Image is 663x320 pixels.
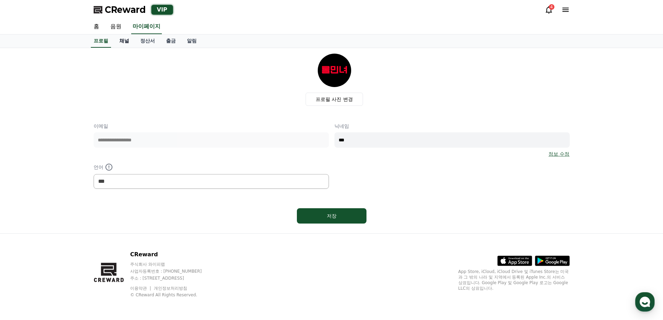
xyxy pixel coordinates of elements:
a: 이용약관 [130,286,152,291]
p: 주식회사 와이피랩 [130,262,215,267]
span: 홈 [22,231,26,237]
a: 정산서 [135,34,160,48]
a: CReward [94,4,146,15]
a: 음원 [105,19,127,34]
p: App Store, iCloud, iCloud Drive 및 iTunes Store는 미국과 그 밖의 나라 및 지역에서 등록된 Apple Inc.의 서비스 상표입니다. Goo... [458,269,570,291]
p: 사업자등록번호 : [PHONE_NUMBER] [130,268,215,274]
a: 마이페이지 [131,19,162,34]
div: 저장 [311,212,353,219]
a: 프로필 [91,34,111,48]
a: 출금 [160,34,181,48]
span: 대화 [64,232,72,237]
p: © CReward All Rights Reserved. [130,292,215,298]
label: 프로필 사진 변경 [306,93,363,106]
a: 대화 [46,221,90,238]
button: 저장 [297,208,366,224]
a: 4 [545,6,553,14]
span: 설정 [108,231,116,237]
a: 알림 [181,34,202,48]
p: 닉네임 [334,123,570,130]
div: VIP [151,5,173,15]
a: 채널 [114,34,135,48]
a: 설정 [90,221,134,238]
p: 주소 : [STREET_ADDRESS] [130,275,215,281]
div: 4 [549,4,554,10]
img: profile_image [318,54,351,87]
a: 홈 [2,221,46,238]
a: 개인정보처리방침 [154,286,187,291]
p: 이메일 [94,123,329,130]
a: 홈 [88,19,105,34]
p: CReward [130,250,215,259]
p: 언어 [94,163,329,171]
span: CReward [105,4,146,15]
a: 정보 수정 [548,150,569,157]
